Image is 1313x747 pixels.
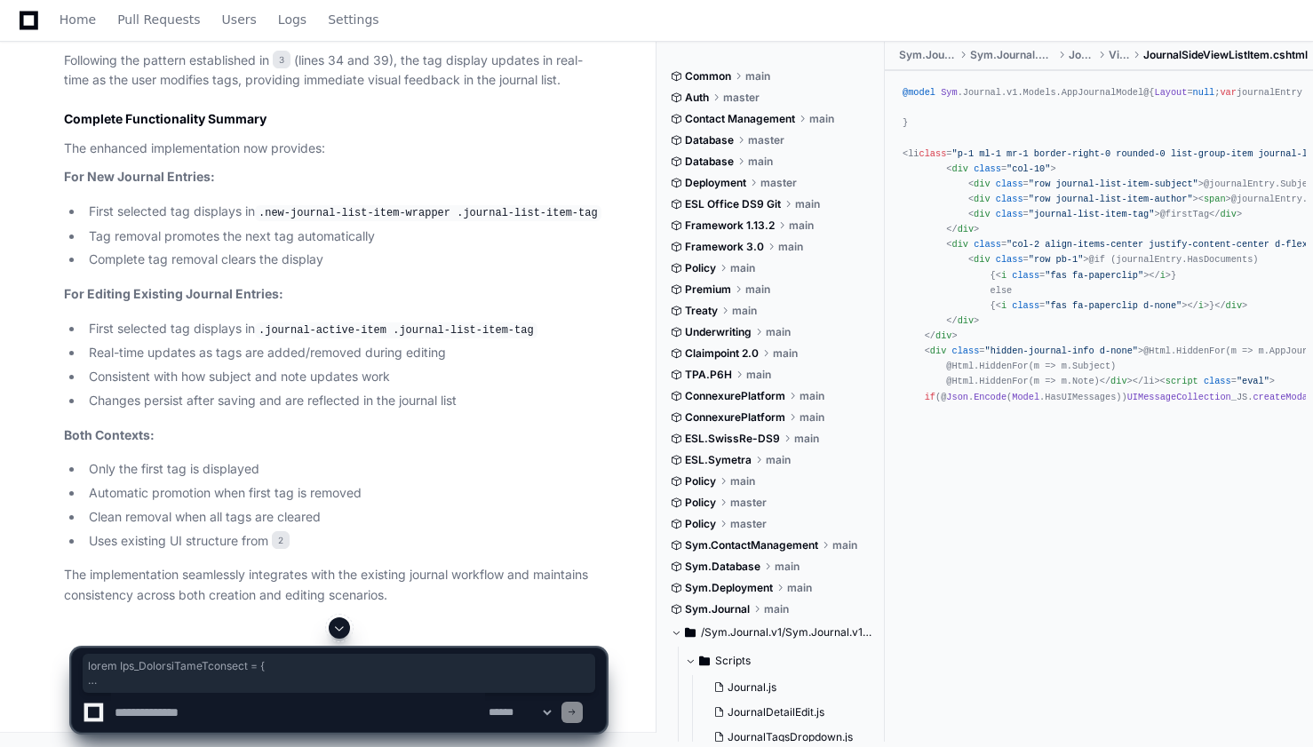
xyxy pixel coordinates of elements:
span: div [974,209,990,219]
span: "fas fa-paperclip" [1045,269,1143,280]
span: main [800,389,824,403]
span: class [1204,376,1231,386]
span: Journal [1069,48,1094,62]
span: Journal [963,87,1001,98]
span: < = > [1160,376,1275,386]
span: Underwriting [685,325,752,339]
span: < = > [968,194,1198,204]
span: "hidden-journal-info d-none" [984,346,1138,356]
span: class [1012,269,1039,280]
span: Framework 3.0 [685,240,764,254]
span: main [730,261,755,275]
span: class [974,163,1001,173]
span: main [766,325,791,339]
span: main [745,69,770,83]
span: master [748,133,784,147]
h2: Complete Functionality Summary [64,110,606,128]
strong: For New Journal Entries: [64,169,215,184]
span: Sym.Database [685,560,760,574]
span: div [930,346,946,356]
span: main [746,368,771,382]
span: </ > [946,315,979,326]
strong: For Editing Existing Journal Entries: [64,286,283,301]
span: 2 [272,531,290,549]
span: class [996,179,1023,189]
span: Home [60,14,96,25]
span: Sym.Deployment [685,581,773,595]
span: i [1160,269,1166,280]
span: Sym [941,87,957,98]
span: class [919,147,946,158]
span: </ > [1209,209,1242,219]
span: Policy [685,517,716,531]
span: "eval" [1237,376,1269,386]
li: Changes persist after saving and are reflected in the journal list [84,391,606,411]
span: Views [1109,48,1130,62]
span: Model [1012,391,1039,401]
span: 3 [273,51,290,68]
span: class [996,194,1023,204]
span: Layout [1154,87,1187,98]
span: < = > [925,346,1143,356]
li: Clean removal when all tags are cleared [84,507,606,528]
span: div [974,194,990,204]
span: i [1001,300,1007,311]
strong: Both Contexts: [64,427,155,442]
li: First selected tag displays in [84,202,606,223]
span: main [745,282,770,297]
span: Sym.Journal.v1 [899,48,956,62]
span: Policy [685,474,716,489]
code: .new-journal-list-item-wrapper .journal-list-item-tag [255,205,601,221]
span: v1 [1007,87,1017,98]
span: Policy [685,261,716,275]
span: < = > [996,269,1150,280]
span: main [809,112,834,126]
span: null [1193,87,1215,98]
span: div [974,254,990,265]
span: if [925,391,935,401]
span: "row pb-1" [1029,254,1084,265]
li: First selected tag displays in [84,319,606,340]
span: div [958,224,974,234]
span: master [723,91,760,105]
span: div [974,179,990,189]
span: main [732,304,757,318]
span: Database [685,133,734,147]
span: < = > [996,300,1188,311]
span: main [778,240,803,254]
span: Premium [685,282,731,297]
span: ESL Office DS9 Git [685,197,781,211]
span: main [795,197,820,211]
p: Following the pattern established in (lines 34 and 39), the tag display updates in real-time as t... [64,51,606,91]
span: class [996,209,1023,219]
span: Claimpoint 2.0 [685,346,759,361]
div: . . . . @{ = ; journalEntry = ; firstTag = journalEntry. ?. ()?. ; } <li = id= data-journal-id= >... [903,85,1295,405]
span: </ > [1214,300,1247,311]
span: Users [222,14,257,25]
span: ESL.SwissRe-DS9 [685,432,780,446]
li: Real-time updates as tags are added/removed during editing [84,343,606,363]
span: Deployment [685,176,746,190]
span: Treaty [685,304,718,318]
span: main [764,602,789,616]
span: Json [946,391,968,401]
span: Policy [685,496,716,510]
span: class [996,254,1023,265]
span: ConnexurePlatform [685,410,785,425]
li: Consistent with how subject and note updates work [84,367,606,387]
li: Complete tag removal clears the display [84,250,606,270]
span: master [730,496,767,510]
span: "fas fa-paperclip d-none" [1045,300,1182,311]
span: Pull Requests [117,14,200,25]
span: Sym.ContactManagement [685,538,818,552]
span: class [974,239,1001,250]
li: Automatic promotion when first tag is removed [84,483,606,504]
span: </ > [1149,269,1171,280]
li: Only the first tag is displayed [84,459,606,480]
code: .journal-active-item .journal-list-item-tag [255,322,537,338]
p: The enhanced implementation now provides: [64,139,606,159]
span: </ > [946,224,979,234]
span: Sym.Journal [685,602,750,616]
span: div [1110,376,1126,386]
span: Contact Management [685,112,795,126]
